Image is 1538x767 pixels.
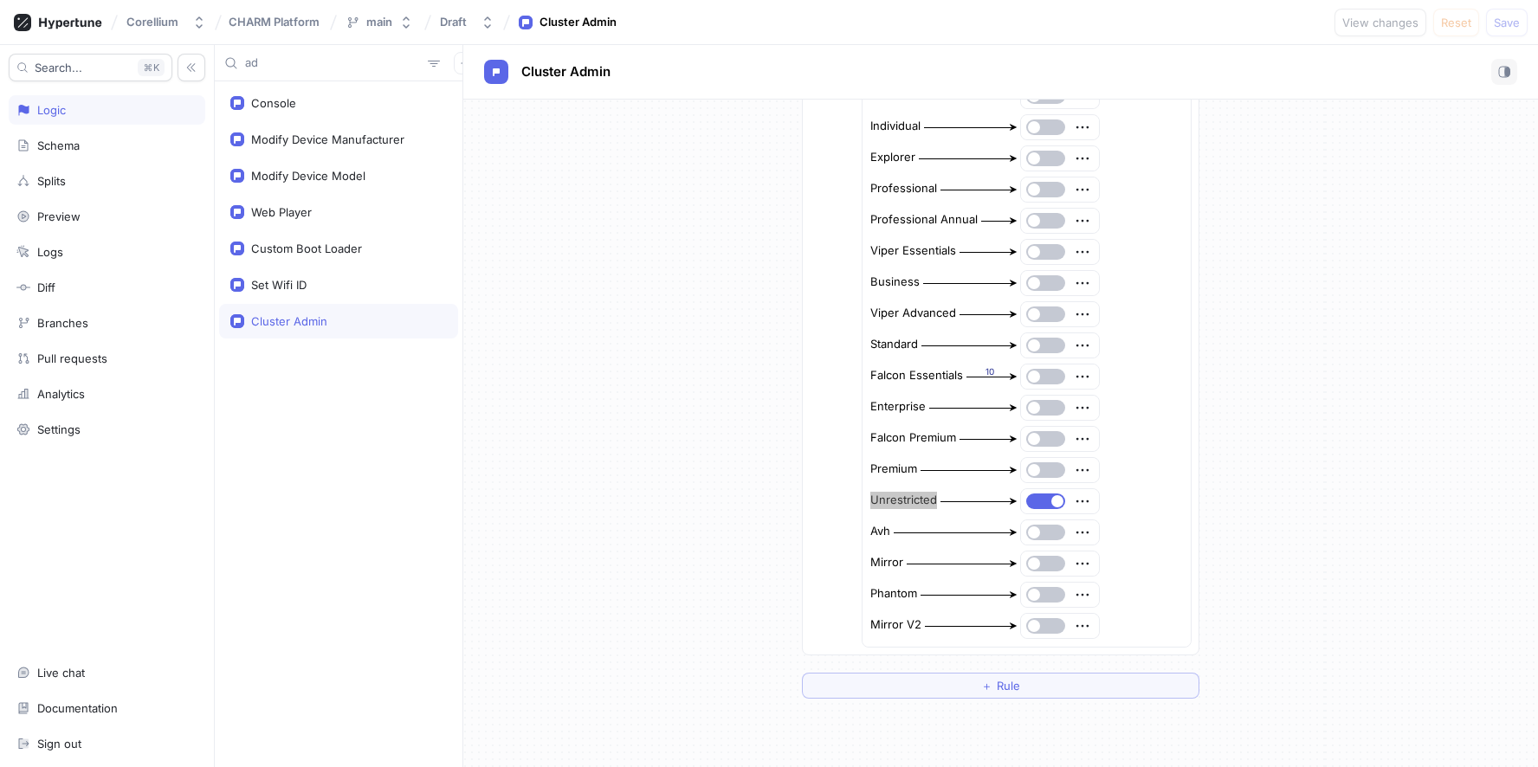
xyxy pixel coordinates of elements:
[1441,17,1471,28] span: Reset
[1486,9,1528,36] button: Save
[9,693,205,723] a: Documentation
[870,554,903,571] div: Mirror
[1433,9,1479,36] button: Reset
[870,585,917,603] div: Phantom
[37,174,66,188] div: Splits
[251,205,312,219] div: Web Player
[251,96,296,110] div: Console
[870,429,956,447] div: Falcon Premium
[37,737,81,751] div: Sign out
[366,15,392,29] div: main
[37,387,85,401] div: Analytics
[870,523,890,540] div: Avh
[37,280,55,294] div: Diff
[37,666,85,680] div: Live chat
[251,278,307,292] div: Set Wifi ID
[1334,9,1426,36] button: View changes
[870,305,956,322] div: Viper Advanced
[870,180,937,197] div: Professional
[802,673,1200,699] button: ＋Rule
[245,55,421,72] input: Search...
[9,54,172,81] button: Search...K
[251,169,365,183] div: Modify Device Model
[870,118,921,135] div: Individual
[37,209,81,223] div: Preview
[870,274,920,291] div: Business
[997,680,1020,691] span: Rule
[870,616,921,634] div: Mirror V2
[870,461,917,478] div: Premium
[870,367,963,384] div: Falcon Essentials
[251,242,362,255] div: Custom Boot Loader
[870,492,937,509] div: Unrestricted
[138,59,165,76] div: K
[521,65,611,79] span: Cluster Admin
[433,8,501,36] button: Draft
[981,680,992,691] span: ＋
[251,132,404,146] div: Modify Device Manufacturer
[37,103,66,117] div: Logic
[37,422,81,436] div: Settings
[229,16,320,28] span: CHARM Platform
[37,316,88,330] div: Branches
[1494,17,1520,28] span: Save
[37,701,118,715] div: Documentation
[37,351,107,365] div: Pull requests
[870,149,915,166] div: Explorer
[35,62,82,73] span: Search...
[1342,17,1418,28] span: View changes
[966,365,1014,378] div: 10
[37,139,80,152] div: Schema
[870,398,926,416] div: Enterprise
[339,8,420,36] button: main
[870,211,978,229] div: Professional Annual
[120,8,213,36] button: Corellium
[870,242,956,260] div: Viper Essentials
[440,15,467,29] div: Draft
[251,314,327,328] div: Cluster Admin
[540,14,617,31] div: Cluster Admin
[37,245,63,259] div: Logs
[126,15,178,29] div: Corellium
[870,336,918,353] div: Standard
